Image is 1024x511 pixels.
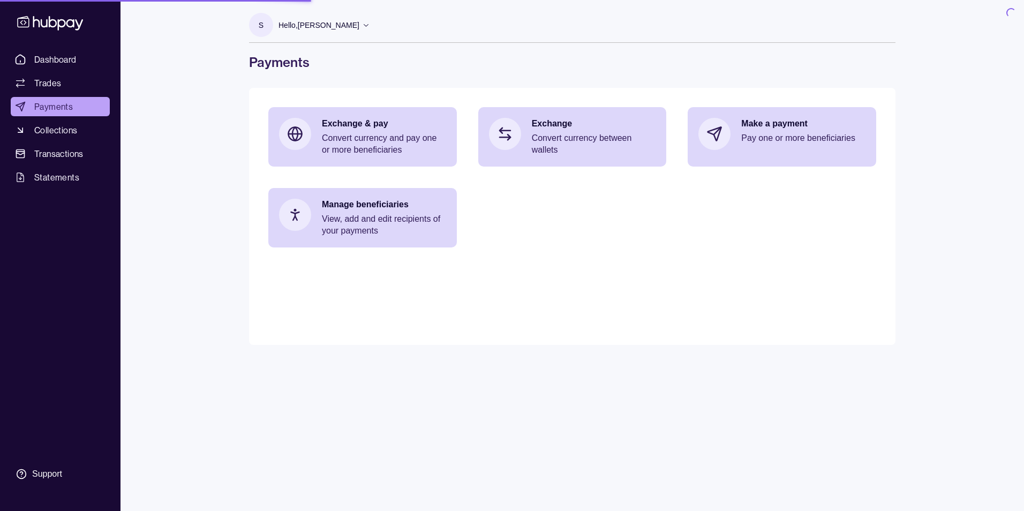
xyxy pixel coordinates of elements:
[34,171,79,184] span: Statements
[268,188,457,247] a: Manage beneficiariesView, add and edit recipients of your payments
[322,213,446,237] p: View, add and edit recipients of your payments
[532,118,656,130] p: Exchange
[11,73,110,93] a: Trades
[11,463,110,485] a: Support
[32,468,62,480] div: Support
[688,107,876,161] a: Make a paymentPay one or more beneficiaries
[11,97,110,116] a: Payments
[34,147,84,160] span: Transactions
[322,118,446,130] p: Exchange & pay
[322,132,446,156] p: Convert currency and pay one or more beneficiaries
[278,19,359,31] p: Hello, [PERSON_NAME]
[11,168,110,187] a: Statements
[34,53,77,66] span: Dashboard
[532,132,656,156] p: Convert currency between wallets
[34,100,73,113] span: Payments
[34,124,77,137] span: Collections
[11,121,110,140] a: Collections
[11,144,110,163] a: Transactions
[741,118,865,130] p: Make a payment
[249,54,895,71] h1: Payments
[741,132,865,144] p: Pay one or more beneficiaries
[259,19,263,31] p: S
[322,199,446,211] p: Manage beneficiaries
[268,107,457,167] a: Exchange & payConvert currency and pay one or more beneficiaries
[478,107,667,167] a: ExchangeConvert currency between wallets
[34,77,61,89] span: Trades
[11,50,110,69] a: Dashboard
